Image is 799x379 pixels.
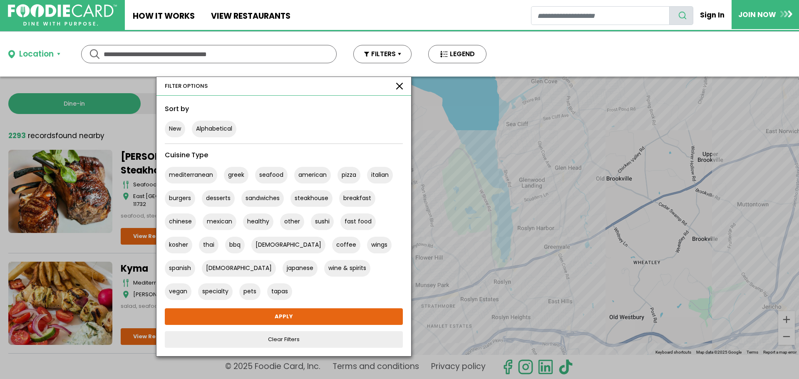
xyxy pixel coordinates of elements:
[192,121,236,137] button: Alphabetical
[428,45,486,63] button: LEGEND
[311,213,334,230] button: sushi
[324,260,370,277] button: wine & spirits
[199,237,218,253] button: thai
[165,213,196,230] button: chinese
[290,190,333,207] button: steakhouse
[19,48,54,60] div: Location
[165,283,191,300] button: vegan
[165,150,403,160] div: Cuisine Type
[202,260,276,277] button: [DEMOGRAPHIC_DATA]
[241,190,284,207] button: sandwiches
[367,167,393,183] button: italian
[224,167,248,183] button: greek
[693,6,732,24] a: Sign In
[8,4,117,26] img: FoodieCard; Eat, Drink, Save, Donate
[255,167,288,183] button: seafood
[202,190,235,207] button: desserts
[8,48,60,60] button: Location
[531,6,670,25] input: restaurant search
[353,45,412,63] button: FILTERS
[267,283,292,300] button: tapas
[367,237,392,253] button: wings
[332,237,360,253] button: coffee
[283,260,318,277] button: japanese
[339,190,375,207] button: breakfast
[225,237,245,253] button: bbq
[239,283,261,300] button: pets
[669,6,693,25] button: search
[294,167,331,183] button: american
[165,190,195,207] button: burgers
[243,213,273,230] button: healthy
[165,237,192,253] button: kosher
[280,213,304,230] button: other
[198,283,233,300] button: specialty
[165,260,195,277] button: spanish
[251,237,325,253] button: [DEMOGRAPHIC_DATA]
[165,104,403,114] div: Sort by
[165,167,217,183] button: mediterranean
[337,167,360,183] button: pizza
[165,331,403,348] a: Clear Filters
[340,213,376,230] button: fast food
[165,121,185,137] button: New
[165,308,403,325] a: APPLY
[165,82,208,90] div: FILTER OPTIONS
[203,213,236,230] button: mexican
